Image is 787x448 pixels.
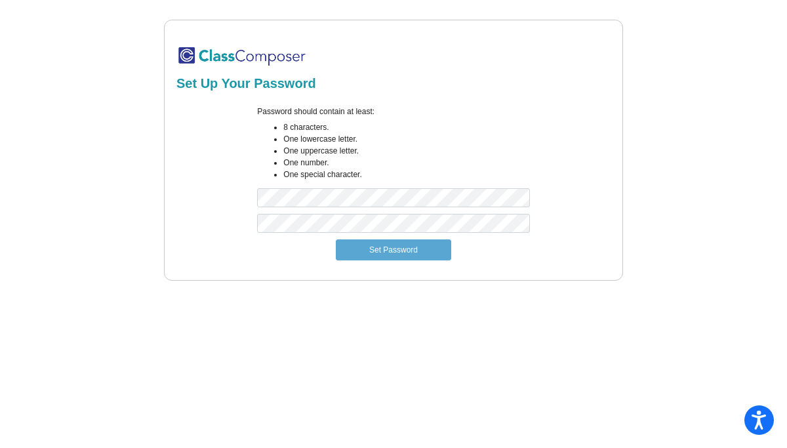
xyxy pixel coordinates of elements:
button: Set Password [336,239,451,260]
li: One uppercase letter. [283,145,529,157]
li: One lowercase letter. [283,133,529,145]
label: Password should contain at least: [257,106,374,117]
li: 8 characters. [283,121,529,133]
li: One number. [283,157,529,169]
h2: Set Up Your Password [176,75,611,91]
li: One special character. [283,169,529,180]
